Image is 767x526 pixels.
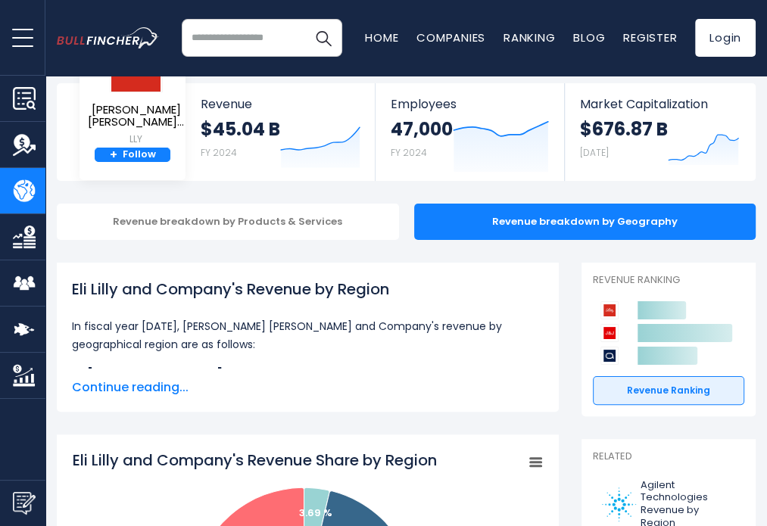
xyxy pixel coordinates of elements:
a: +Follow [95,148,170,163]
li: $1.66 B [72,366,544,384]
a: Register [623,30,677,45]
small: FY 2024 [201,146,237,159]
span: [PERSON_NAME] [PERSON_NAME]... [88,104,184,129]
span: Continue reading... [72,378,544,397]
small: LLY [88,132,184,146]
img: bullfincher logo [57,27,159,49]
p: Revenue Ranking [593,274,744,287]
button: Search [304,19,342,57]
a: Market Capitalization $676.87 B [DATE] [565,83,754,181]
strong: $45.04 B [201,117,280,141]
img: Eli Lilly and Company competitors logo [600,301,619,319]
img: AbbVie competitors logo [600,347,619,365]
text: 3.69 % [299,506,332,520]
strong: 47,000 [391,117,453,141]
small: [DATE] [580,146,609,159]
p: In fiscal year [DATE], [PERSON_NAME] [PERSON_NAME] and Company's revenue by geographical region a... [72,317,544,353]
strong: + [110,148,117,162]
small: FY 2024 [391,146,427,159]
span: Revenue [201,97,360,111]
a: Employees 47,000 FY 2024 [376,83,564,181]
a: Ranking [504,30,555,45]
span: Market Capitalization [580,97,739,111]
b: [GEOGRAPHIC_DATA]: [87,366,226,383]
img: Johnson & Johnson competitors logo [600,324,619,342]
h1: Eli Lilly and Company's Revenue by Region [72,278,544,300]
a: Go to homepage [57,27,182,49]
a: Home [365,30,398,45]
span: Employees [391,97,549,111]
strong: $676.87 B [580,117,668,141]
a: Revenue $45.04 B FY 2024 [186,83,376,181]
a: [PERSON_NAME] [PERSON_NAME]... LLY [87,41,185,148]
a: Blog [573,30,605,45]
a: Companies [416,30,485,45]
div: Revenue breakdown by Geography [414,204,756,240]
div: Revenue breakdown by Products & Services [57,204,399,240]
img: A logo [602,487,636,521]
p: Related [593,450,744,463]
tspan: Eli Lilly and Company's Revenue Share by Region [73,450,437,471]
a: Login [695,19,756,57]
a: Revenue Ranking [593,376,744,405]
